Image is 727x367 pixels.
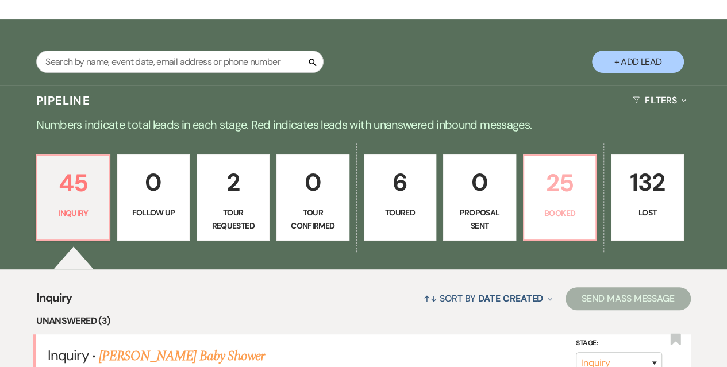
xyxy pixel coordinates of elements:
button: + Add Lead [592,51,684,73]
button: Filters [628,85,691,115]
p: 0 [125,163,183,202]
p: Tour Confirmed [284,206,342,232]
a: 0Follow Up [117,154,190,241]
p: Proposal Sent [451,206,509,232]
a: [PERSON_NAME] Baby Shower [99,346,264,366]
button: Sort By Date Created [419,283,557,314]
p: 2 [204,163,262,202]
p: Lost [618,206,676,219]
p: Inquiry [44,207,102,219]
p: 132 [618,163,676,202]
button: Send Mass Message [566,287,691,310]
p: 0 [451,163,509,202]
p: Toured [371,206,429,219]
p: 0 [284,163,342,202]
p: Follow Up [125,206,183,219]
span: ↑↓ [424,292,437,304]
li: Unanswered (3) [36,314,691,329]
a: 6Toured [364,154,437,241]
a: 132Lost [611,154,684,241]
p: Tour Requested [204,206,262,232]
p: 25 [531,164,589,202]
a: 45Inquiry [36,154,110,241]
p: 6 [371,163,429,202]
span: Date Created [478,292,543,304]
span: Inquiry [48,346,88,364]
p: 45 [44,164,102,202]
p: Booked [531,207,589,219]
a: 0Proposal Sent [443,154,516,241]
a: 25Booked [523,154,597,241]
h3: Pipeline [36,92,90,109]
a: 2Tour Requested [197,154,270,241]
span: Inquiry [36,289,72,314]
label: Stage: [576,337,662,350]
input: Search by name, event date, email address or phone number [36,51,324,73]
a: 0Tour Confirmed [276,154,349,241]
